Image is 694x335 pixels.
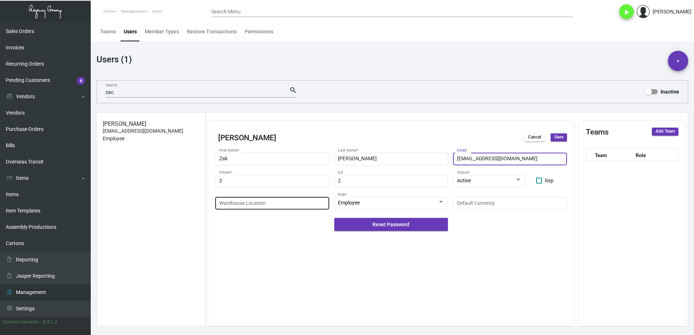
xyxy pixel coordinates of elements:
[586,128,609,137] h4: Teams
[653,8,691,16] div: [PERSON_NAME]
[554,134,563,140] span: Save
[338,200,360,206] span: Employee
[145,28,179,36] div: Member Types
[103,120,200,127] h4: [PERSON_NAME]
[457,178,471,183] span: Active
[661,89,679,95] b: Inactive
[668,51,688,71] button: +
[187,28,237,36] div: Restore Transactions
[372,222,409,227] span: Reset Password
[545,176,554,185] span: Rep
[3,318,40,326] div: Current version:
[124,28,137,36] div: Users
[524,133,545,141] button: Cancel
[677,51,679,71] span: +
[100,28,116,36] div: Teams
[619,4,634,19] button: play_arrow
[121,9,145,14] span: Management
[218,133,276,142] h4: [PERSON_NAME]
[103,9,114,14] span: Home
[103,127,200,135] p: [EMAIL_ADDRESS][DOMAIN_NAME]
[43,318,57,326] div: 0.51.2
[551,133,567,141] button: Save
[586,149,628,161] th: Team
[628,149,662,161] th: Role
[103,135,200,142] p: Employee
[528,134,541,140] span: Cancel
[637,5,650,18] img: admin@bootstrapmaster.com
[245,28,273,36] div: Permissions
[622,8,631,17] i: play_arrow
[652,128,678,136] button: Add Team
[152,9,163,14] span: Users
[97,54,132,65] h3: Users (1)
[656,128,675,135] span: Add Team
[289,86,297,95] mat-icon: search
[334,218,448,231] button: Reset Password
